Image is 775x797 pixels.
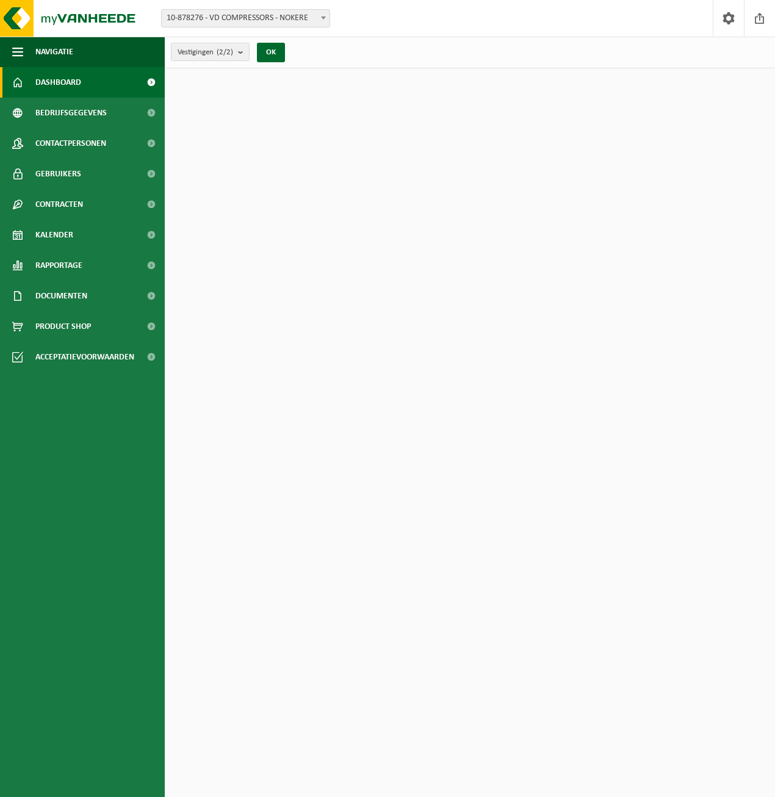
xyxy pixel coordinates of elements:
span: 10-878276 - VD COMPRESSORS - NOKERE [162,10,330,27]
span: Acceptatievoorwaarden [35,342,134,372]
span: Documenten [35,281,87,311]
span: Navigatie [35,37,73,67]
span: Product Shop [35,311,91,342]
span: 10-878276 - VD COMPRESSORS - NOKERE [161,9,330,27]
span: Bedrijfsgegevens [35,98,107,128]
button: Vestigingen(2/2) [171,43,250,61]
span: Contactpersonen [35,128,106,159]
span: Vestigingen [178,43,233,62]
count: (2/2) [217,48,233,56]
span: Rapportage [35,250,82,281]
span: Kalender [35,220,73,250]
button: OK [257,43,285,62]
span: Gebruikers [35,159,81,189]
span: Contracten [35,189,83,220]
span: Dashboard [35,67,81,98]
